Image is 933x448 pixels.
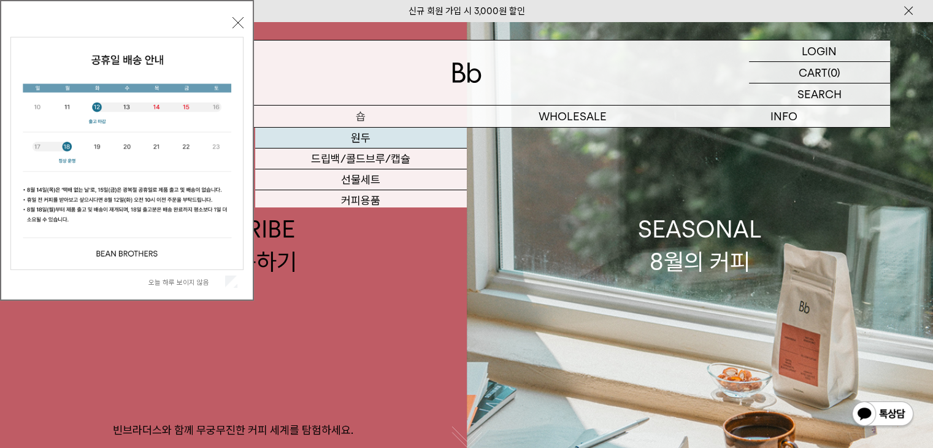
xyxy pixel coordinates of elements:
img: cb63d4bbb2e6550c365f227fdc69b27f_113810.jpg [11,37,243,269]
div: SEASONAL 8월의 커피 [638,213,762,278]
img: 로고 [452,63,482,83]
button: 닫기 [232,17,244,28]
a: 드립백/콜드브루/캡슐 [255,149,467,169]
p: (0) [827,62,840,83]
p: INFO [678,106,890,127]
a: LOGIN [749,41,890,62]
p: CART [799,62,827,83]
label: 오늘 하루 보이지 않음 [148,278,223,287]
a: 숍 [255,106,467,127]
p: LOGIN [802,41,837,61]
a: 선물세트 [255,169,467,190]
a: 원두 [255,128,467,149]
img: 카카오톡 채널 1:1 채팅 버튼 [851,400,915,430]
p: WHOLESALE [467,106,678,127]
a: 신규 회원 가입 시 3,000원 할인 [409,6,525,17]
p: SEARCH [797,83,842,105]
a: 커피용품 [255,190,467,211]
a: CART (0) [749,62,890,83]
